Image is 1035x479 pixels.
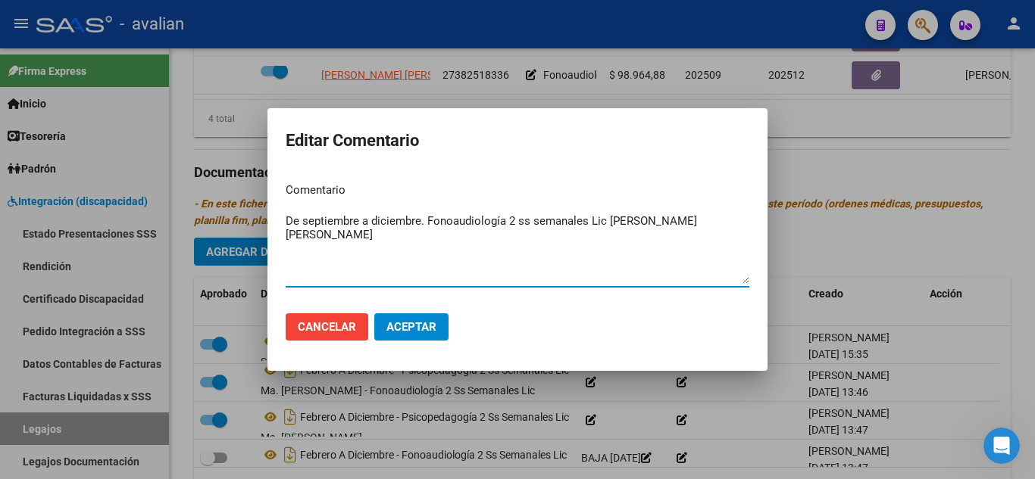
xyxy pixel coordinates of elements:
span: Cancelar [298,320,356,334]
h2: Editar Comentario [286,126,749,155]
p: Comentario [286,182,749,199]
button: Cancelar [286,313,368,341]
iframe: Intercom live chat [983,428,1020,464]
span: Aceptar [386,320,436,334]
button: Aceptar [374,313,449,341]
